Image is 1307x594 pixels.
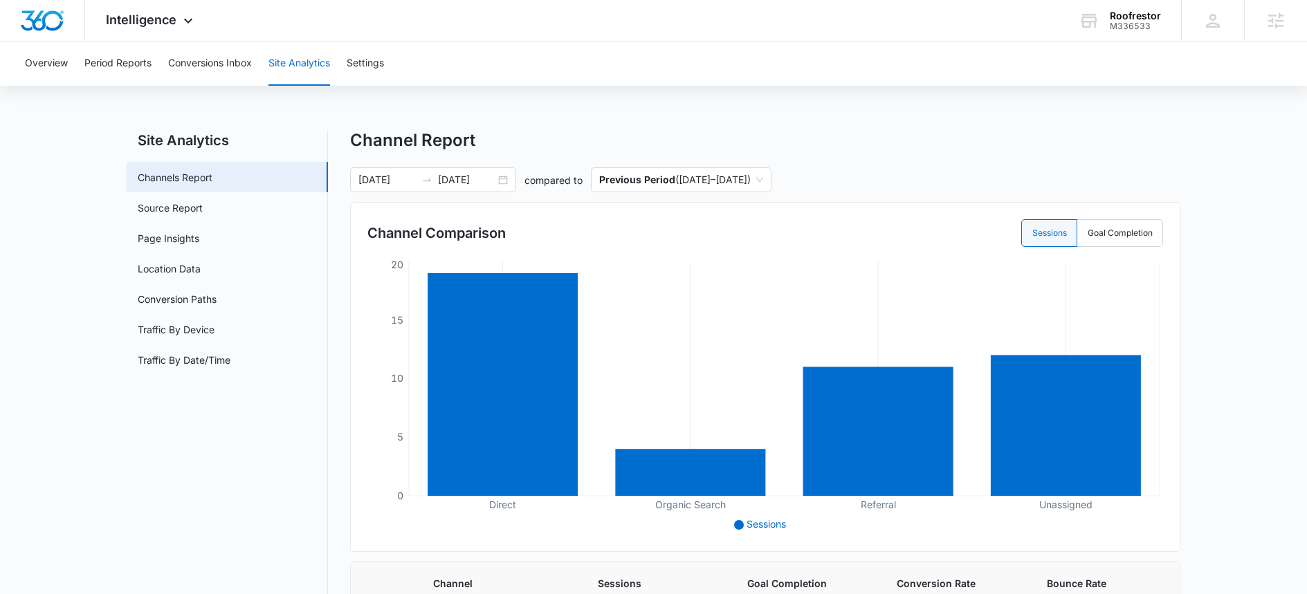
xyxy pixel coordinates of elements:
[168,41,252,86] button: Conversions Inbox
[438,172,495,187] input: End date
[39,22,68,33] div: v 4.0.25
[524,173,583,187] p: compared to
[599,174,675,185] p: Previous Period
[747,576,863,591] span: Goal Completion
[655,499,726,511] tspan: Organic Search
[421,174,432,185] span: to
[138,201,203,215] a: Source Report
[153,82,233,91] div: Keywords by Traffic
[106,12,176,27] span: Intelligence
[268,41,330,86] button: Site Analytics
[1047,576,1158,591] span: Bounce Rate
[397,490,403,501] tspan: 0
[367,223,506,243] h3: Channel Comparison
[25,41,68,86] button: Overview
[391,314,403,326] tspan: 15
[1039,499,1093,511] tspan: Unassigned
[138,261,201,276] a: Location Data
[1077,219,1163,247] label: Goal Completion
[37,80,48,91] img: tab_domain_overview_orange.svg
[350,130,475,151] h1: Channel Report
[1110,10,1161,21] div: account name
[358,172,416,187] input: Start date
[897,576,1013,591] span: Conversion Rate
[22,36,33,47] img: website_grey.svg
[433,576,565,591] span: Channel
[138,231,199,245] a: Page Insights
[138,80,149,91] img: tab_keywords_by_traffic_grey.svg
[347,41,384,86] button: Settings
[489,499,516,510] tspan: Direct
[84,41,152,86] button: Period Reports
[397,431,403,443] tspan: 5
[598,576,714,591] span: Sessions
[22,22,33,33] img: logo_orange.svg
[127,130,328,151] h2: Site Analytics
[599,168,763,192] span: ( [DATE] – [DATE] )
[391,372,403,384] tspan: 10
[1110,21,1161,31] div: account id
[138,170,212,185] a: Channels Report
[1021,219,1077,247] label: Sessions
[53,82,124,91] div: Domain Overview
[138,353,230,367] a: Traffic By Date/Time
[138,292,217,306] a: Conversion Paths
[747,518,786,530] span: Sessions
[421,174,432,185] span: swap-right
[861,499,896,510] tspan: Referral
[36,36,152,47] div: Domain: [DOMAIN_NAME]
[391,259,403,270] tspan: 20
[138,322,214,337] a: Traffic By Device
